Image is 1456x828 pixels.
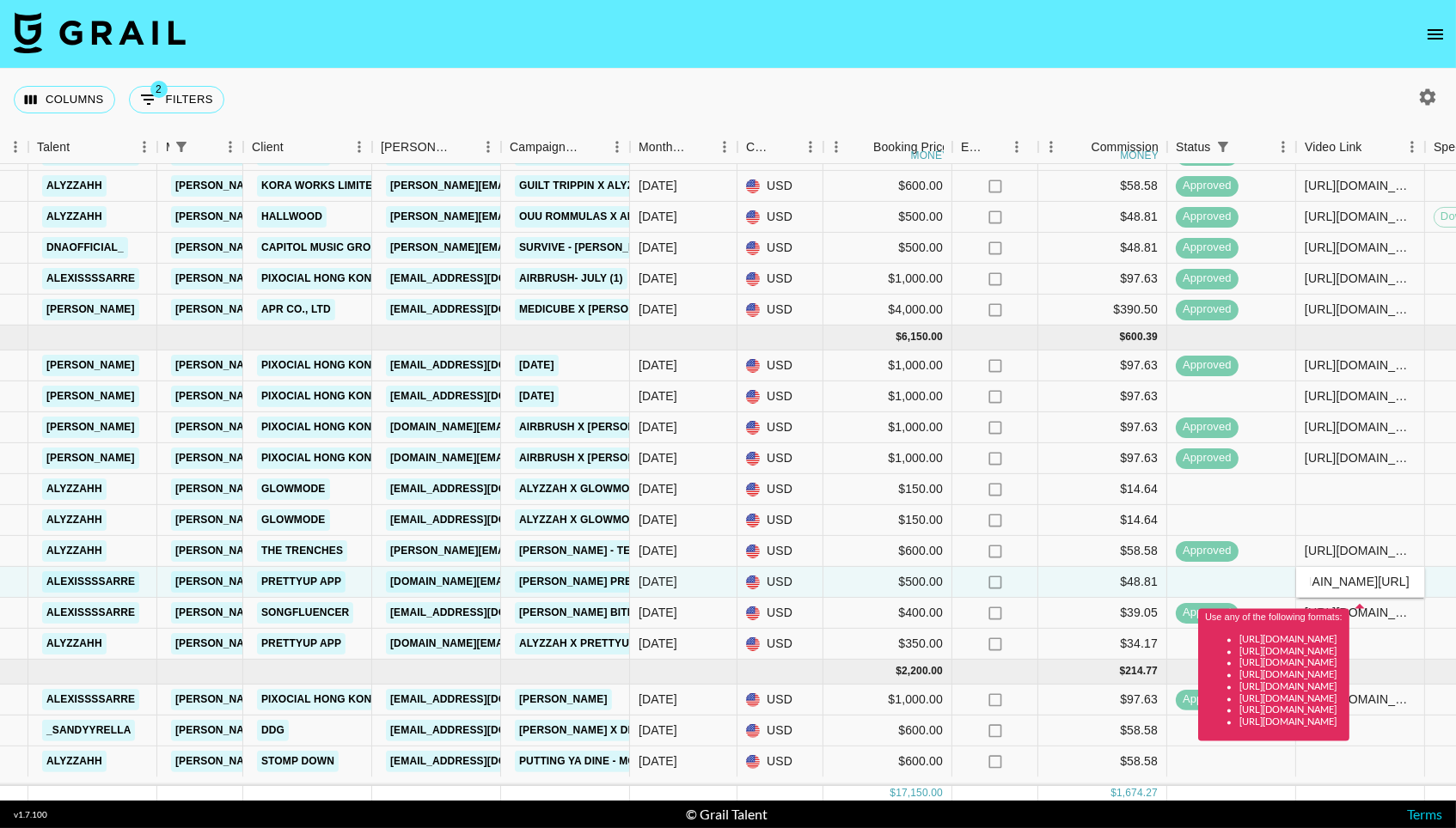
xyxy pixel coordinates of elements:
[896,664,902,679] div: $
[737,381,823,412] div: USD
[257,355,429,376] a: Pixocial Hong Kong Limited
[515,602,716,624] a: [PERSON_NAME] bitin list phase 2
[1116,785,1158,800] div: 1,674.27
[823,171,952,202] div: $600.00
[515,478,649,500] a: Alyzzah X Glowmode
[257,509,330,531] a: GLOWMODE
[386,571,664,593] a: [DOMAIN_NAME][EMAIL_ADDRESS][DOMAIN_NAME]
[171,206,451,228] a: [PERSON_NAME][EMAIL_ADDRESS][DOMAIN_NAME]
[1125,330,1158,344] div: 600.39
[737,131,823,164] div: Currency
[1305,270,1416,287] div: https://www.tiktok.com/@alexisssssarre/video/7531465672254131487?_r=1&_t=ZP-8yMDkQo3M8E
[737,746,823,777] div: USD
[515,268,627,289] a: Airbrush- July (1)
[257,175,384,197] a: KORA WORKS LIMITED
[823,443,952,474] div: $1,000.00
[1305,208,1416,225] div: https://www.tiktok.com/@alyzzahh/video/7524507646125247774?_r=1&_t=ZP-8xqKVZU5gMB
[42,540,107,562] a: alyzzahh
[639,208,677,225] div: Jul '25
[1176,605,1239,621] span: approved
[823,202,952,233] div: $500.00
[639,604,677,621] div: Aug '25
[737,474,823,505] div: USD
[515,540,797,562] a: [PERSON_NAME] - Tell You Straight / Pressure
[284,135,308,159] button: Sort
[386,602,578,624] a: [EMAIL_ADDRESS][DOMAIN_NAME]
[14,12,186,53] img: Grail Talent
[639,356,677,374] div: Aug '25
[515,386,559,407] a: [DATE]
[42,751,107,772] a: alyzzahh
[515,417,718,438] a: Airbrush X [PERSON_NAME] [DATE]
[1038,685,1167,715] div: $97.63
[1176,691,1239,708] span: approved
[386,268,578,289] a: [EMAIL_ADDRESS][DOMAIN_NAME]
[386,175,666,197] a: [PERSON_NAME][EMAIL_ADDRESS][DOMAIN_NAME]
[896,785,943,800] div: 17,150.00
[193,135,217,159] button: Sort
[1407,806,1442,822] a: Terms
[1176,209,1239,225] span: approved
[1038,746,1167,777] div: $58.58
[386,633,664,654] a: [DOMAIN_NAME][EMAIL_ADDRESS][DOMAIN_NAME]
[386,509,578,531] a: [EMAIL_ADDRESS][DOMAIN_NAME]
[823,295,952,326] div: $4,000.00
[1038,233,1167,264] div: $48.81
[639,387,677,405] div: Aug '25
[1305,691,1416,708] div: https://www.tiktok.com/@alexisssssarre/video/7544519658649537822?_r=1&_t=ZP-8zJz4OzWIxz
[1167,131,1296,164] div: Status
[639,131,688,164] div: Month Due
[1399,134,1425,160] button: Menu
[386,299,578,320] a: [EMAIL_ADDRESS][DOMAIN_NAME]
[911,150,950,161] div: money
[1362,135,1386,159] button: Sort
[1038,443,1167,474] div: $97.63
[132,134,157,160] button: Menu
[1110,785,1116,800] div: $
[386,237,666,259] a: [PERSON_NAME][EMAIL_ADDRESS][DOMAIN_NAME]
[257,417,429,438] a: Pixocial Hong Kong Limited
[14,86,115,113] button: Select columns
[42,386,139,407] a: [PERSON_NAME]
[515,299,681,320] a: Medicube X [PERSON_NAME]
[823,567,952,598] div: $500.00
[515,509,678,531] a: Alyzzah X Glowmode vid 2
[1176,357,1239,374] span: approved
[746,131,774,164] div: Currency
[737,685,823,715] div: USD
[1038,381,1167,412] div: $97.63
[475,134,501,160] button: Menu
[1038,505,1167,536] div: $14.64
[257,386,429,407] a: Pixocial Hong Kong Limited
[515,355,559,376] a: [DATE]
[639,177,677,194] div: Jul '25
[171,355,451,376] a: [PERSON_NAME][EMAIL_ADDRESS][DOMAIN_NAME]
[257,268,429,289] a: Pixocial Hong Kong Limited
[1305,418,1416,435] div: https://www.tiktok.com/@jessicaaaawadis/video/7531080749496192287?_r=1&_t=ZP-8yz5KtHcKsw
[1305,131,1362,164] div: Video Link
[42,720,135,741] a: _sandyyrella
[510,131,580,164] div: Campaign (Type)
[257,602,353,624] a: Songfluencer
[171,447,451,469] a: [PERSON_NAME][EMAIL_ADDRESS][DOMAIN_NAME]
[1067,135,1091,159] button: Sort
[171,268,451,289] a: [PERSON_NAME][EMAIL_ADDRESS][DOMAIN_NAME]
[823,233,952,264] div: $500.00
[515,633,640,654] a: Alyzzah X PrettyUp
[1120,330,1126,344] div: $
[823,715,952,746] div: $600.00
[1125,664,1158,679] div: 214.77
[37,131,70,164] div: Talent
[515,206,672,228] a: ouu rommulas X Alyzzah
[688,135,712,159] button: Sort
[1176,240,1239,256] span: approved
[1038,536,1167,567] div: $58.58
[515,720,648,741] a: [PERSON_NAME] X DDG
[1305,542,1416,559] div: https://www.tiktok.com/@alyzzahh/video/7534543638928428301?_r=1&_t=ZP-8ybUMwInVWB
[1270,134,1296,160] button: Menu
[737,715,823,746] div: USD
[42,206,107,228] a: alyzzahh
[42,299,139,320] a: [PERSON_NAME]
[823,264,952,295] div: $1,000.00
[42,175,107,197] a: alyzzahh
